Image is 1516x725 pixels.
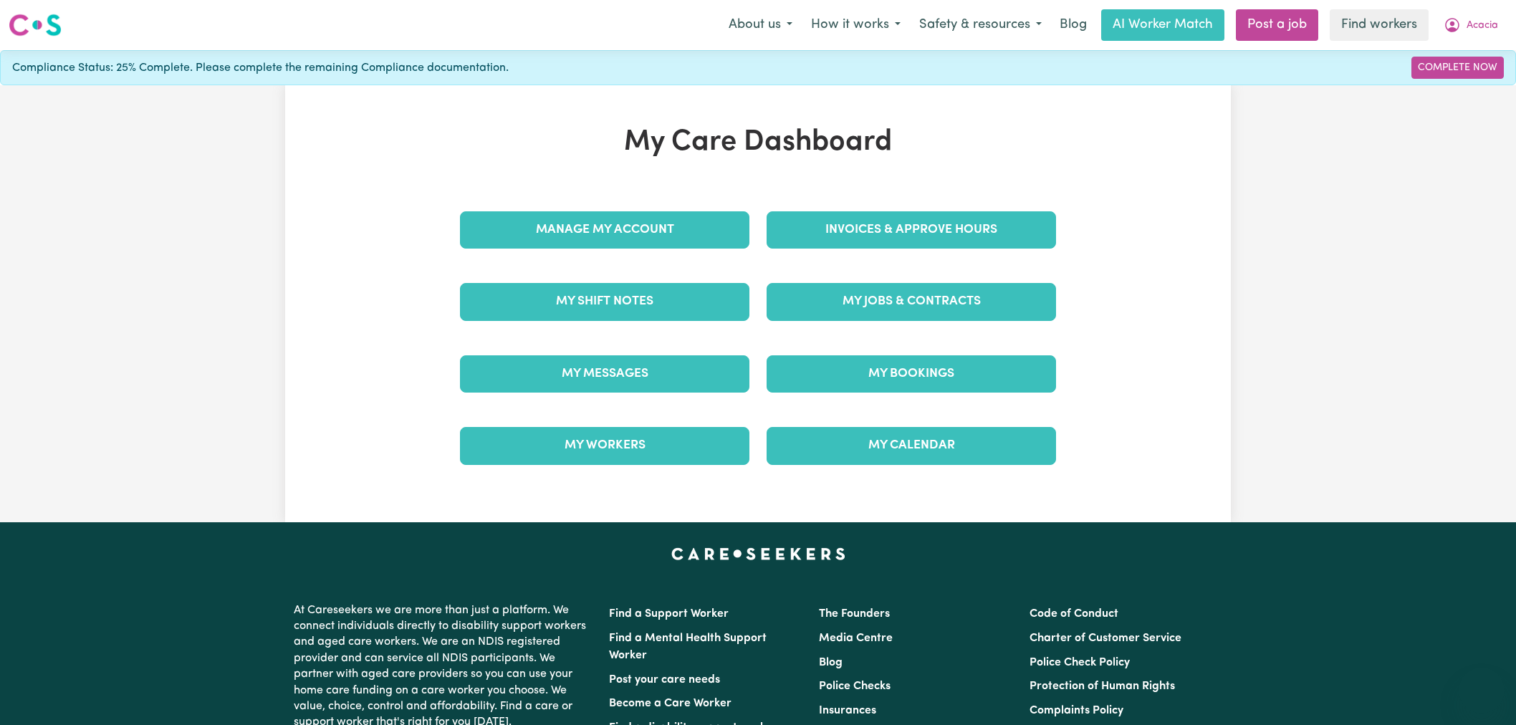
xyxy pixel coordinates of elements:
a: The Founders [819,608,890,620]
img: Careseekers logo [9,12,62,38]
a: Police Check Policy [1030,657,1130,668]
a: Invoices & Approve Hours [767,211,1056,249]
a: Media Centre [819,633,893,644]
span: Compliance Status: 25% Complete. Please complete the remaining Compliance documentation. [12,59,509,77]
a: Careseekers home page [671,548,845,560]
span: Acacia [1467,18,1498,34]
a: Post your care needs [609,674,720,686]
a: Complaints Policy [1030,705,1123,716]
a: Find a Support Worker [609,608,729,620]
iframe: Button to launch messaging window [1459,668,1505,714]
button: About us [719,10,802,40]
a: Police Checks [819,681,891,692]
a: Protection of Human Rights [1030,681,1175,692]
a: Blog [1051,9,1095,41]
a: Insurances [819,705,876,716]
h1: My Care Dashboard [451,125,1065,160]
a: Find a Mental Health Support Worker [609,633,767,661]
a: Complete Now [1411,57,1504,79]
a: Charter of Customer Service [1030,633,1181,644]
a: Become a Care Worker [609,698,731,709]
a: Manage My Account [460,211,749,249]
a: My Calendar [767,427,1056,464]
a: My Messages [460,355,749,393]
a: AI Worker Match [1101,9,1224,41]
a: Careseekers logo [9,9,62,42]
a: My Workers [460,427,749,464]
a: My Jobs & Contracts [767,283,1056,320]
button: How it works [802,10,910,40]
a: Find workers [1330,9,1429,41]
a: Blog [819,657,843,668]
a: My Bookings [767,355,1056,393]
a: Code of Conduct [1030,608,1118,620]
button: Safety & resources [910,10,1051,40]
a: Post a job [1236,9,1318,41]
button: My Account [1434,10,1507,40]
a: My Shift Notes [460,283,749,320]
